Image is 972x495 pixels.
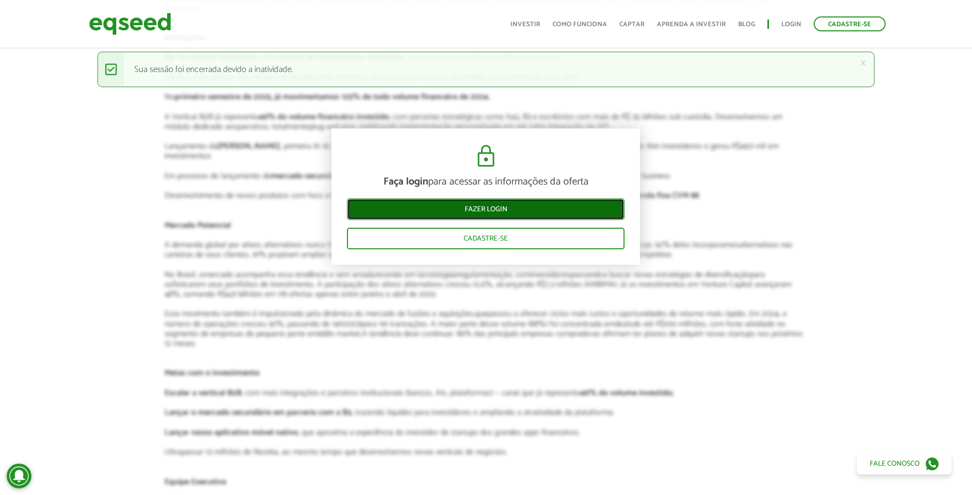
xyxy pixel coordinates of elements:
[510,21,540,28] a: Investir
[738,21,755,28] a: Blog
[857,453,951,474] a: Fale conosco
[860,58,866,68] a: ×
[89,10,171,38] img: EqSeed
[814,16,886,31] a: Cadastre-se
[383,173,428,190] strong: Faça login
[347,176,625,188] p: para acessar as informações da oferta
[97,51,875,87] div: Sua sessão foi encerrada devido a inatividade.
[347,228,625,249] a: Cadastre-se
[657,21,726,28] a: Aprenda a investir
[619,21,645,28] a: Captar
[347,198,625,220] a: Fazer login
[473,144,499,169] img: cadeado.svg
[781,21,801,28] a: Login
[553,21,607,28] a: Como funciona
